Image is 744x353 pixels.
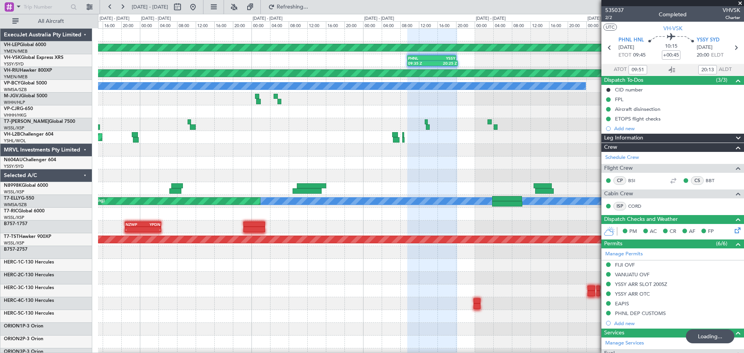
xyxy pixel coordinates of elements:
[4,138,26,144] a: YSHL/WOL
[4,55,21,60] span: VH-VSK
[615,96,623,103] div: FPL
[614,125,740,132] div: Add new
[697,44,713,52] span: [DATE]
[512,21,530,28] div: 08:00
[605,250,643,258] a: Manage Permits
[586,21,605,28] div: 00:00
[196,21,214,28] div: 12:00
[716,239,727,248] span: (6/6)
[723,14,740,21] span: Charter
[4,183,22,188] span: N8998K
[604,189,633,198] span: Cabin Crew
[4,94,47,98] a: M-JGVJGlobal 5000
[4,43,20,47] span: VH-LEP
[4,68,20,73] span: VH-RIU
[158,21,177,28] div: 04:00
[605,154,639,162] a: Schedule Crew
[615,300,629,307] div: EAPIS
[24,1,68,13] input: Trip Number
[289,21,307,28] div: 08:00
[253,15,282,22] div: [DATE] - [DATE]
[716,76,727,84] span: (3/3)
[493,21,512,28] div: 04:00
[4,202,27,208] a: WMSA/SZB
[4,209,45,214] a: T7-RICGlobal 6000
[233,21,251,28] div: 20:00
[4,107,33,111] a: VP-CJRG-650
[4,298,21,303] span: HERC-4
[214,21,233,28] div: 16:00
[615,271,649,278] div: VANUATU OVF
[326,21,344,28] div: 16:00
[711,52,723,59] span: ELDT
[4,298,54,303] a: HERC-4C-130 Hercules
[4,273,21,277] span: HERC-2
[4,81,21,86] span: VP-BCY
[689,228,695,236] span: AF
[344,21,363,28] div: 20:00
[4,234,51,239] a: T7-TSTHawker 900XP
[4,68,52,73] a: VH-RIUHawker 800XP
[432,61,457,65] div: 20:25 Z
[432,56,455,60] div: YSSY
[437,21,456,28] div: 16:00
[605,6,624,14] span: 535037
[456,21,475,28] div: 20:00
[4,125,24,131] a: WSSL/XSP
[629,228,637,236] span: PM
[604,329,624,338] span: Services
[4,311,21,316] span: HERC-5
[603,24,617,31] button: UTC
[4,107,20,111] span: VP-CJR
[604,164,633,173] span: Flight Crew
[4,337,43,341] a: ORION2P-3 Orion
[605,339,644,347] a: Manage Services
[4,132,53,137] a: VH-L2BChallenger 604
[4,61,24,67] a: YSSY/SYD
[382,21,400,28] div: 04:00
[604,76,643,85] span: Dispatch To-Dos
[143,222,160,227] div: YPDN
[476,15,506,22] div: [DATE] - [DATE]
[697,52,709,59] span: 20:00
[9,15,84,28] button: All Aircraft
[140,21,158,28] div: 00:00
[568,21,586,28] div: 20:00
[4,43,46,47] a: VH-LEPGlobal 6000
[549,21,568,28] div: 16:00
[615,310,666,317] div: PHNL DEP CUSTOMS
[4,234,19,239] span: T7-TST
[276,4,309,10] span: Refreshing...
[4,273,54,277] a: HERC-2C-130 Hercules
[604,143,617,152] span: Crew
[4,222,19,226] span: B757-1
[628,203,646,210] a: CORD
[604,215,678,224] span: Dispatch Checks and Weather
[4,81,47,86] a: VP-BCYGlobal 5000
[4,119,49,124] span: T7-[PERSON_NAME]
[4,164,24,169] a: YSSY/SYD
[4,222,28,226] a: B757-1757
[4,189,24,195] a: WSSL/XSP
[4,247,28,252] a: B757-2757
[364,15,394,22] div: [DATE] - [DATE]
[408,56,432,60] div: PHNL
[4,48,28,54] a: YMEN/MEB
[4,311,54,316] a: HERC-5C-130 Hercules
[408,61,432,65] div: 09:35 Z
[663,24,682,33] span: VH-VSK
[615,115,661,122] div: ETOPS flight checks
[605,14,624,21] span: 2/2
[650,228,657,236] span: AC
[4,337,22,341] span: ORION2
[530,21,549,28] div: 12:00
[618,36,644,44] span: PHNL HNL
[613,176,626,185] div: CP
[691,176,704,185] div: CS
[121,21,140,28] div: 20:00
[4,158,56,162] a: N604AUChallenger 604
[4,324,22,329] span: ORION1
[708,228,714,236] span: FP
[628,177,646,184] a: BSI
[126,222,143,227] div: NZWP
